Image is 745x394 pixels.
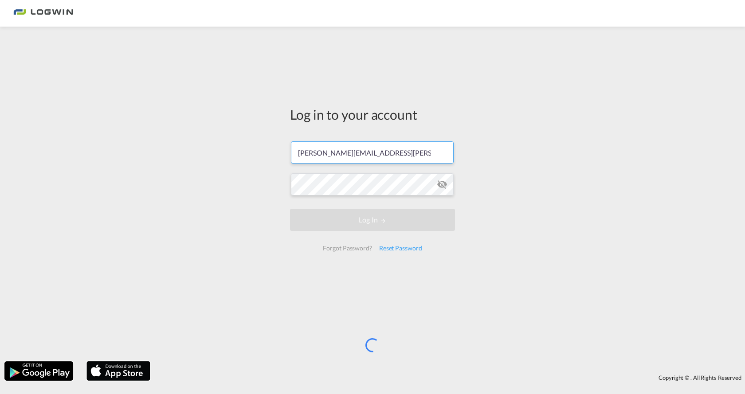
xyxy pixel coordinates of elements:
[290,209,455,231] button: LOGIN
[291,141,454,164] input: Enter email/phone number
[319,240,375,256] div: Forgot Password?
[86,360,151,382] img: apple.png
[155,370,745,385] div: Copyright © . All Rights Reserved
[4,360,74,382] img: google.png
[13,4,73,23] img: 2761ae10d95411efa20a1f5e0282d2d7.png
[437,179,447,190] md-icon: icon-eye-off
[376,240,426,256] div: Reset Password
[290,105,455,124] div: Log in to your account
